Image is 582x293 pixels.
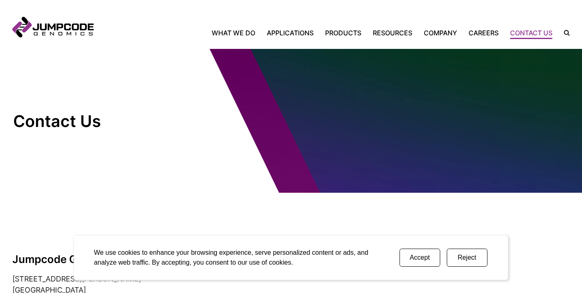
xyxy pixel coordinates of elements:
[504,28,558,38] a: Contact Us
[558,30,570,36] label: Search the site.
[463,28,504,38] a: Careers
[400,249,440,267] button: Accept
[212,28,261,38] a: What We Do
[261,28,319,38] a: Applications
[12,253,281,265] h2: Jumpcode Genomics, Inc.
[13,111,151,131] h1: Contact Us
[94,249,368,266] span: We use cookies to enhance your browsing experience, serve personalized content or ads, and analyz...
[367,28,418,38] a: Resources
[94,28,558,38] nav: Primary Navigation
[319,28,367,38] a: Products
[418,28,463,38] a: Company
[447,249,487,267] button: Reject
